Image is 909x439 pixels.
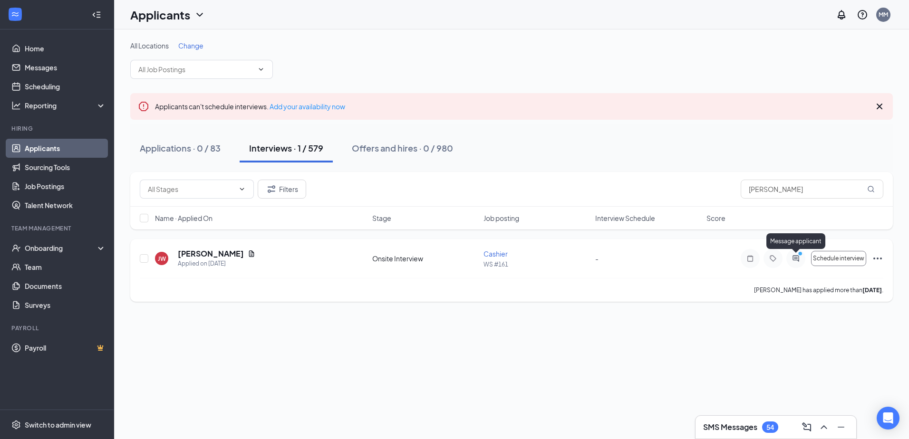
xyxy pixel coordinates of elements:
[352,142,453,154] div: Offers and hires · 0 / 980
[178,41,203,50] span: Change
[11,101,21,110] svg: Analysis
[194,9,205,20] svg: ChevronDown
[857,9,868,20] svg: QuestionInfo
[148,184,234,194] input: All Stages
[178,248,244,259] h5: [PERSON_NAME]
[248,250,255,258] svg: Document
[92,10,101,19] svg: Collapse
[155,102,345,111] span: Applicants can't schedule interviews.
[25,39,106,58] a: Home
[811,251,866,266] button: Schedule interview
[879,10,888,19] div: MM
[270,102,345,111] a: Add your availability now
[790,255,802,262] svg: ActiveChat
[257,66,265,73] svg: ChevronDown
[25,196,106,215] a: Talent Network
[867,185,875,193] svg: MagnifyingGlass
[766,423,774,431] div: 54
[372,254,478,263] div: Onsite Interview
[178,259,255,268] div: Applied on [DATE]
[741,180,883,199] input: Search in interviews
[130,41,169,50] span: All Locations
[130,7,190,23] h1: Applicants
[11,243,21,253] svg: UserCheck
[799,420,814,435] button: ComposeMessage
[138,101,149,112] svg: Error
[484,249,508,258] span: Cashier
[818,421,830,433] svg: ChevronUp
[835,421,847,433] svg: Minimize
[372,213,391,223] span: Stage
[25,243,98,253] div: Onboarding
[833,420,849,435] button: Minimize
[816,420,832,435] button: ChevronUp
[745,255,756,262] svg: Note
[25,139,106,158] a: Applicants
[767,255,779,262] svg: Tag
[484,213,519,223] span: Job posting
[25,101,106,110] div: Reporting
[25,277,106,296] a: Documents
[11,420,21,429] svg: Settings
[754,286,883,294] p: [PERSON_NAME] has applied more than .
[25,296,106,315] a: Surveys
[25,77,106,96] a: Scheduling
[836,9,847,20] svg: Notifications
[11,124,104,133] div: Hiring
[25,177,106,196] a: Job Postings
[796,251,807,258] svg: PrimaryDot
[258,180,306,199] button: Filter Filters
[238,185,246,193] svg: ChevronDown
[11,224,104,232] div: Team Management
[11,324,104,332] div: Payroll
[874,101,885,112] svg: Cross
[801,421,812,433] svg: ComposeMessage
[766,233,825,249] div: Message applicant
[138,64,253,75] input: All Job Postings
[158,255,166,263] div: JW
[140,142,221,154] div: Applications · 0 / 83
[706,213,725,223] span: Score
[25,338,106,357] a: PayrollCrown
[25,58,106,77] a: Messages
[155,213,213,223] span: Name · Applied On
[25,420,91,429] div: Switch to admin view
[872,253,883,264] svg: Ellipses
[266,183,277,195] svg: Filter
[484,260,589,268] p: WS #161
[595,254,599,263] span: -
[595,213,655,223] span: Interview Schedule
[249,142,323,154] div: Interviews · 1 / 579
[877,407,899,429] div: Open Intercom Messenger
[862,286,882,294] b: [DATE]
[703,422,757,432] h3: SMS Messages
[813,255,864,262] span: Schedule interview
[25,258,106,277] a: Team
[10,10,20,19] svg: WorkstreamLogo
[25,158,106,177] a: Sourcing Tools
